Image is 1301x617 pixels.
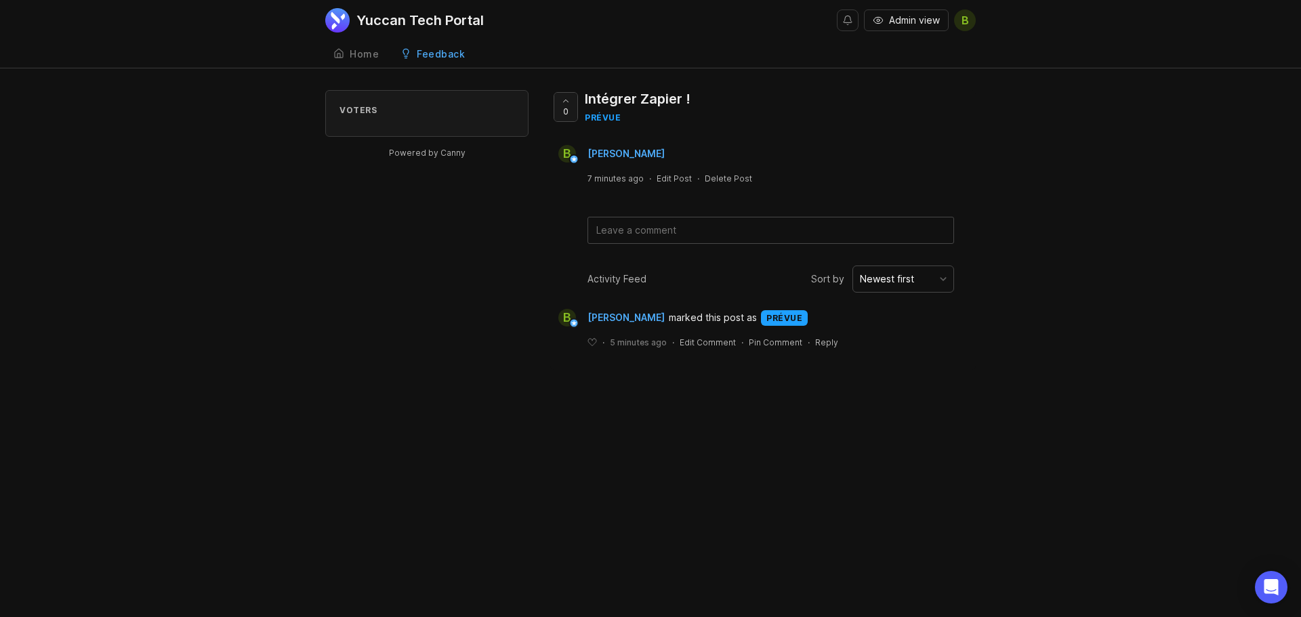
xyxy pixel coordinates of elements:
[554,92,578,122] button: 0
[339,104,514,116] div: Voters
[669,310,757,325] span: marked this post as
[563,106,569,117] span: 0
[672,337,674,348] div: ·
[808,337,810,348] div: ·
[550,309,669,326] a: B[PERSON_NAME]
[602,337,604,348] div: ·
[741,337,743,348] div: ·
[587,148,665,159] span: [PERSON_NAME]
[811,272,844,286] span: Sort by
[954,9,976,31] button: B
[657,173,692,184] div: Edit Post
[749,337,802,348] div: Pin Comment
[558,145,576,163] div: B
[569,154,579,165] img: member badge
[587,173,644,184] a: 7 minutes ago
[837,9,859,31] button: Notifications
[350,49,379,59] div: Home
[815,337,838,348] div: Reply
[864,9,949,31] button: Admin view
[697,173,699,184] div: ·
[387,145,468,161] a: Powered by Canny
[649,173,651,184] div: ·
[889,14,940,27] span: Admin view
[860,272,914,286] div: Newest first
[1255,571,1287,603] div: Open Intercom Messenger
[325,8,350,33] img: Yuccan Tech Portal logo
[680,337,736,348] div: Edit Comment
[587,272,646,286] div: Activity Feed
[325,41,387,68] a: Home
[705,173,752,184] div: Delete Post
[761,310,808,326] div: prévue
[558,309,576,326] div: B
[392,41,473,68] a: Feedback
[569,318,579,328] img: member badge
[550,145,676,163] a: B[PERSON_NAME]
[962,12,969,28] span: B
[587,310,665,325] span: [PERSON_NAME]
[356,14,484,27] div: Yuccan Tech Portal
[585,112,690,123] div: prévue
[585,89,690,108] div: Intégrer Zapier !
[610,337,667,348] span: 5 minutes ago
[417,49,465,59] div: Feedback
